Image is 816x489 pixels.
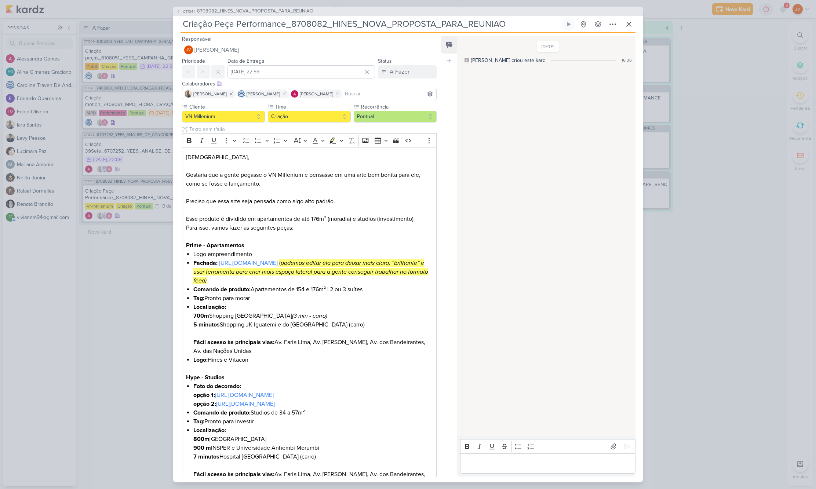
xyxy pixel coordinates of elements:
span: [PERSON_NAME] [193,91,227,97]
strong: Localização: [193,303,226,311]
strong: 700m [193,312,209,320]
label: Data de Entrega [227,58,264,64]
span: Av. Faria Lima, Av. [PERSON_NAME], Av. dos Bandeirantes, Av. das Nações Unidas [193,339,425,355]
strong: opção 2: [193,400,216,408]
strong: Foto do decorado: [193,383,241,390]
li: Logo empreendimento [193,250,433,259]
span: [GEOGRAPHIC_DATA] [193,435,266,443]
span: [PERSON_NAME] [194,45,239,54]
span: [PERSON_NAME] [247,91,280,97]
strong: Comando de produto: [193,409,251,416]
button: Pontual [354,111,437,123]
strong: 7 minutos [193,453,219,460]
div: Colaboradores [182,80,437,88]
div: Editor toolbar [460,439,635,453]
img: Iara Santos [185,90,192,98]
p: JV [186,48,191,52]
p: Para isso, vamos fazer as seguintes peças: [186,223,433,232]
label: Time [274,103,351,111]
div: Editor toolbar [182,133,437,147]
li: Apartamentos de 154 e 176m² | 2 ou 3 suítes [193,285,433,294]
span: Av. Faria Lima, Av. [PERSON_NAME], Av. dos Bandeirantes, Av. das Nações Unidas [193,471,425,487]
strong: 900 m [193,444,211,452]
button: VN Millenium [182,111,265,123]
p: Preciso que essa arte seja pensada como algo alto padrão. [186,197,433,206]
i: (3 min - carro) [292,312,327,320]
strong: opção 1: [193,391,215,399]
a: [URL][DOMAIN_NAME] [216,400,275,408]
div: Editor editing area: main [460,453,635,474]
button: Criação [268,111,351,123]
div: Joney Viana [184,45,193,54]
input: Buscar [343,90,435,98]
label: Recorrência [360,103,437,111]
li: Pronto para investir [193,417,433,426]
p: Esse produto é dividido em apartamentos de até 176m² (moradia) e studios (investimento) [186,215,433,223]
a: [URL][DOMAIN_NAME] [215,391,274,399]
div: A Fazer [390,67,409,76]
button: JV [PERSON_NAME] [182,43,437,56]
strong: Localização: [193,427,226,434]
li: Studios de 34 a 57m² [193,408,433,417]
div: [PERSON_NAME] criou este kard [471,56,546,64]
p: Gostaria que a gente pegasse o VN Millenium e pensasse em uma arte bem bonita para ele, como se f... [186,171,433,188]
label: Status [378,58,392,64]
button: A Fazer [378,65,437,79]
strong: Fácil acesso às principais vias: [193,339,274,346]
strong: Logo: [193,356,208,364]
strong: Comando de produto: [193,286,251,293]
div: Ligar relógio [566,21,572,27]
a: [URL][DOMAIN_NAME] [219,259,278,267]
img: Caroline Traven De Andrade [238,90,245,98]
p: [DEMOGRAPHIC_DATA], [186,153,433,162]
span: Shopping JK Iguatemi e do [GEOGRAPHIC_DATA] (carro) [193,321,365,328]
strong: 800m [193,435,210,443]
input: Select a date [227,65,375,79]
strong: Fácil acesso às principais vias: [193,471,274,478]
input: Kard Sem Título [181,18,561,31]
strong: Fachada: [193,259,218,267]
mark: podemos editar ela para deixar mais clara, “brilhante” e usar ferramenta para criar mais espaço l... [193,259,428,284]
strong: Tag: [193,418,204,425]
strong: Prime - Apartamentos [186,242,244,249]
li: Hines e Vitacon [193,355,433,364]
span: [PERSON_NAME] [300,91,333,97]
span: Hospital [GEOGRAPHIC_DATA] (carro) [193,453,316,460]
mark: ( [279,259,281,267]
label: Cliente [189,103,265,111]
li: Pronto para morar [193,294,433,303]
strong: Tag: [193,295,204,302]
img: Alessandra Gomes [291,90,298,98]
input: Texto sem título [188,125,437,133]
strong: Hype - Studios [186,374,225,381]
div: 16:36 [622,57,632,63]
span: Shopping [GEOGRAPHIC_DATA] [193,312,327,320]
label: Prioridade [182,58,205,64]
strong: 5 minutos [193,321,220,328]
span: INSPER e Universidade Anhembi Morumbi [193,444,319,452]
label: Responsável [182,36,211,42]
